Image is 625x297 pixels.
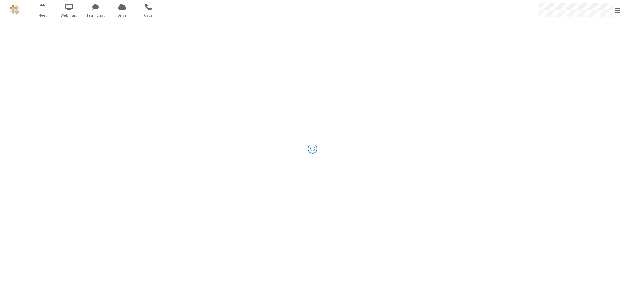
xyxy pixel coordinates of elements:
[57,12,81,18] span: Webinars
[136,12,161,18] span: Calls
[83,12,108,18] span: Team Chat
[10,5,20,15] img: QA Selenium DO NOT DELETE OR CHANGE
[110,12,134,18] span: Drive
[30,12,55,18] span: Meet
